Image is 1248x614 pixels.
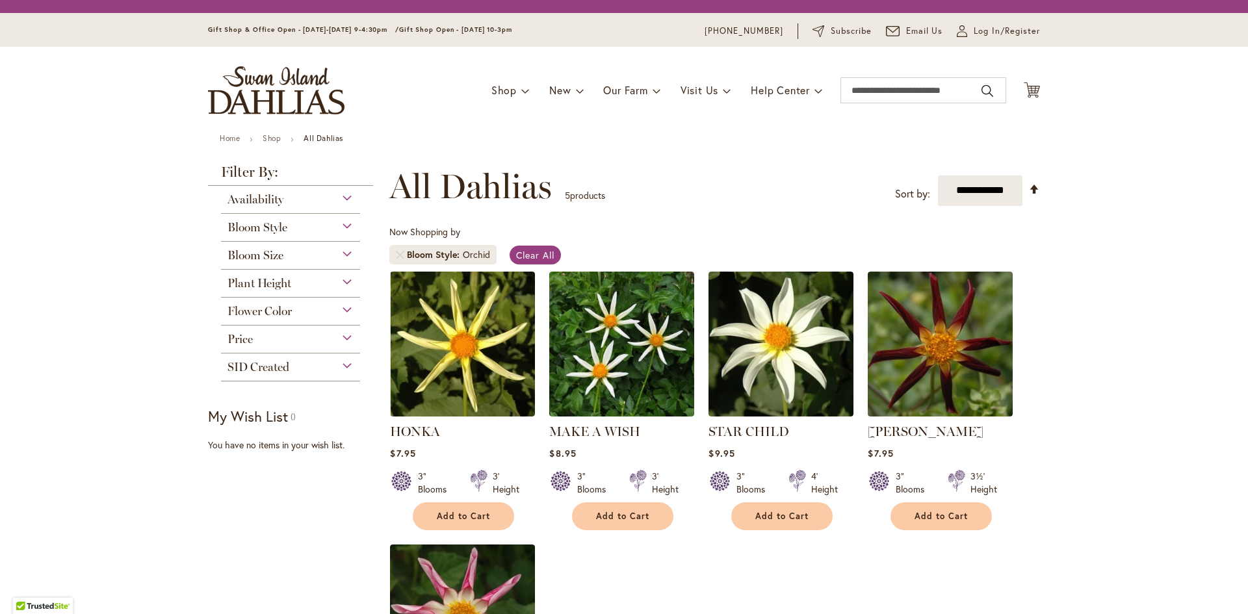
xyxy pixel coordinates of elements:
span: 5 [565,189,570,201]
div: 3" Blooms [736,470,773,496]
span: Gift Shop Open - [DATE] 10-3pm [399,25,512,34]
span: Our Farm [603,83,647,97]
button: Add to Cart [890,502,992,530]
button: Add to Cart [413,502,514,530]
strong: Filter By: [208,165,373,186]
span: $7.95 [390,447,415,459]
div: 4' Height [811,470,838,496]
div: 3' Height [493,470,519,496]
span: Availability [227,192,283,207]
div: 3½' Height [970,470,997,496]
div: 3' Height [652,470,679,496]
span: $9.95 [708,447,734,459]
span: Add to Cart [437,511,490,522]
label: Sort by: [895,182,930,206]
p: products [565,185,605,206]
strong: All Dahlias [304,133,343,143]
span: All Dahlias [389,167,552,206]
a: Remove Bloom Style Orchid [396,251,404,259]
strong: My Wish List [208,407,288,426]
span: Plant Height [227,276,291,290]
img: STAR CHILD [708,272,853,416]
span: Now Shopping by [389,225,460,238]
a: Shop [263,133,281,143]
a: MAKE A WISH [549,424,640,439]
button: Search [981,81,993,101]
span: Gift Shop & Office Open - [DATE]-[DATE] 9-4:30pm / [208,25,399,34]
span: Shop [491,83,517,97]
div: 3" Blooms [418,470,454,496]
div: Orchid [463,248,490,261]
a: Email Us [886,25,943,38]
a: Clear All [510,246,561,264]
a: STAR CHILD [708,407,853,419]
div: You have no items in your wish list. [208,439,382,452]
span: Bloom Style [407,248,463,261]
a: [PHONE_NUMBER] [705,25,783,38]
img: HONKA [390,272,535,416]
a: HONKA [390,424,440,439]
span: Flower Color [227,304,292,318]
span: Bloom Size [227,248,283,262]
span: Help Center [751,83,810,97]
a: store logo [208,66,344,114]
a: STAR CHILD [708,424,789,439]
span: Add to Cart [596,511,649,522]
button: Add to Cart [572,502,673,530]
span: Clear All [516,249,554,261]
img: TAHOMA MOONSHOT [868,272,1013,416]
span: Log In/Register [974,25,1040,38]
span: Bloom Style [227,220,287,235]
a: Subscribe [812,25,872,38]
a: Log In/Register [957,25,1040,38]
span: Add to Cart [915,511,968,522]
a: Home [220,133,240,143]
span: SID Created [227,360,289,374]
a: HONKA [390,407,535,419]
div: 3" Blooms [577,470,614,496]
span: Email Us [906,25,943,38]
span: $8.95 [549,447,576,459]
a: TAHOMA MOONSHOT [868,407,1013,419]
span: New [549,83,571,97]
a: [PERSON_NAME] [868,424,983,439]
img: MAKE A WISH [549,272,694,416]
span: Subscribe [831,25,872,38]
button: Add to Cart [731,502,833,530]
div: 3" Blooms [896,470,932,496]
span: Visit Us [681,83,718,97]
span: Add to Cart [755,511,809,522]
span: $7.95 [868,447,893,459]
span: Price [227,332,253,346]
a: MAKE A WISH [549,407,694,419]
